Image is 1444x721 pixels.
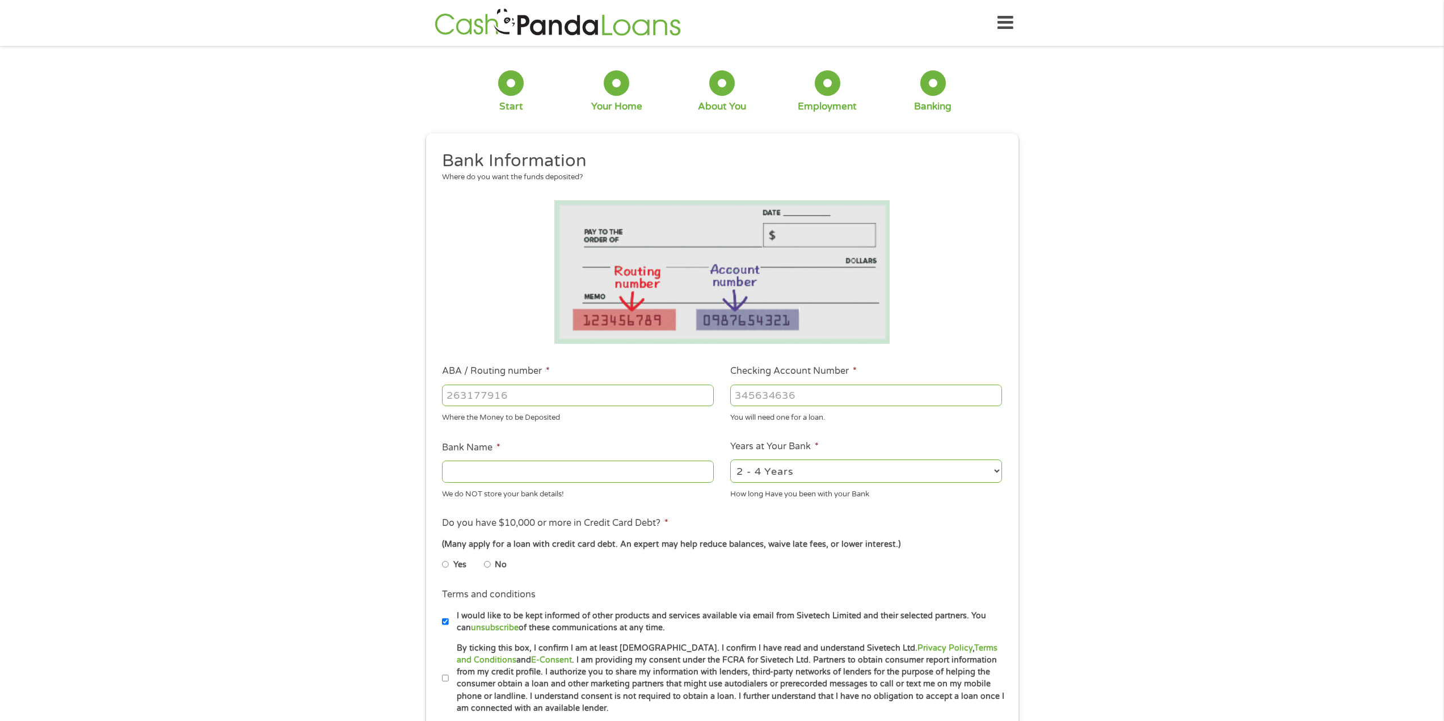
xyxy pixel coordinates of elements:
[730,408,1002,424] div: You will need one for a loan.
[442,517,668,529] label: Do you have $10,000 or more in Credit Card Debt?
[442,589,536,601] label: Terms and conditions
[698,100,746,113] div: About You
[449,642,1005,715] label: By ticking this box, I confirm I am at least [DEMOGRAPHIC_DATA]. I confirm I have read and unders...
[554,200,890,344] img: Routing number location
[442,484,714,500] div: We do NOT store your bank details!
[499,100,523,113] div: Start
[442,442,500,454] label: Bank Name
[449,610,1005,634] label: I would like to be kept informed of other products and services available via email from Sivetech...
[442,538,1001,551] div: (Many apply for a loan with credit card debt. An expert may help reduce balances, waive late fees...
[495,559,507,571] label: No
[442,385,714,406] input: 263177916
[431,7,684,39] img: GetLoanNow Logo
[442,365,550,377] label: ABA / Routing number
[453,559,466,571] label: Yes
[730,365,857,377] label: Checking Account Number
[730,441,819,453] label: Years at Your Bank
[917,643,973,653] a: Privacy Policy
[914,100,952,113] div: Banking
[531,655,572,665] a: E-Consent
[798,100,857,113] div: Employment
[442,408,714,424] div: Where the Money to be Deposited
[457,643,997,665] a: Terms and Conditions
[730,385,1002,406] input: 345634636
[442,150,993,172] h2: Bank Information
[591,100,642,113] div: Your Home
[471,623,519,633] a: unsubscribe
[442,172,993,183] div: Where do you want the funds deposited?
[730,484,1002,500] div: How long Have you been with your Bank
